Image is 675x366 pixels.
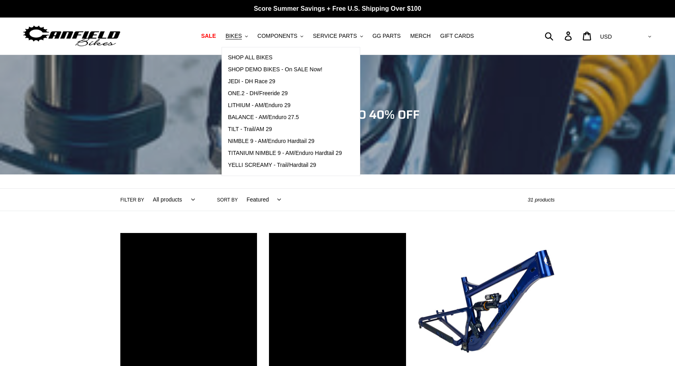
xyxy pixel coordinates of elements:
span: SHOP ALL BIKES [228,54,273,61]
button: SERVICE PARTS [309,31,367,41]
a: TITANIUM NIMBLE 9 - AM/Enduro Hardtail 29 [222,147,348,159]
span: TILT - Trail/AM 29 [228,126,272,133]
a: GIFT CARDS [436,31,478,41]
span: JEDI - DH Race 29 [228,78,275,85]
span: TITANIUM NIMBLE 9 - AM/Enduro Hardtail 29 [228,150,342,157]
span: BALANCE - AM/Enduro 27.5 [228,114,299,121]
a: LITHIUM - AM/Enduro 29 [222,100,348,112]
span: LITHIUM - AM/Enduro 29 [228,102,290,109]
span: BIKES [226,33,242,39]
span: COMPONENTS [257,33,297,39]
span: SHOP DEMO BIKES - On SALE Now! [228,66,322,73]
a: SHOP DEMO BIKES - On SALE Now! [222,64,348,76]
a: YELLI SCREAMY - Trail/Hardtail 29 [222,159,348,171]
span: MERCH [410,33,431,39]
label: Filter by [120,196,144,204]
a: ONE.2 - DH/Freeride 29 [222,88,348,100]
button: COMPONENTS [253,31,307,41]
span: GG PARTS [373,33,401,39]
img: Canfield Bikes [22,23,122,49]
span: SALE [201,33,216,39]
a: GG PARTS [369,31,405,41]
a: BALANCE - AM/Enduro 27.5 [222,112,348,123]
a: SALE [197,31,220,41]
span: 31 products [528,197,555,203]
a: SHOP ALL BIKES [222,52,348,64]
a: TILT - Trail/AM 29 [222,123,348,135]
button: BIKES [222,31,252,41]
span: NIMBLE 9 - AM/Enduro Hardtail 29 [228,138,314,145]
span: ONE.2 - DH/Freeride 29 [228,90,288,97]
label: Sort by [217,196,238,204]
a: JEDI - DH Race 29 [222,76,348,88]
input: Search [549,27,569,45]
span: GIFT CARDS [440,33,474,39]
span: SERVICE PARTS [313,33,357,39]
a: NIMBLE 9 - AM/Enduro Hardtail 29 [222,135,348,147]
span: YELLI SCREAMY - Trail/Hardtail 29 [228,162,316,168]
a: MERCH [406,31,435,41]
